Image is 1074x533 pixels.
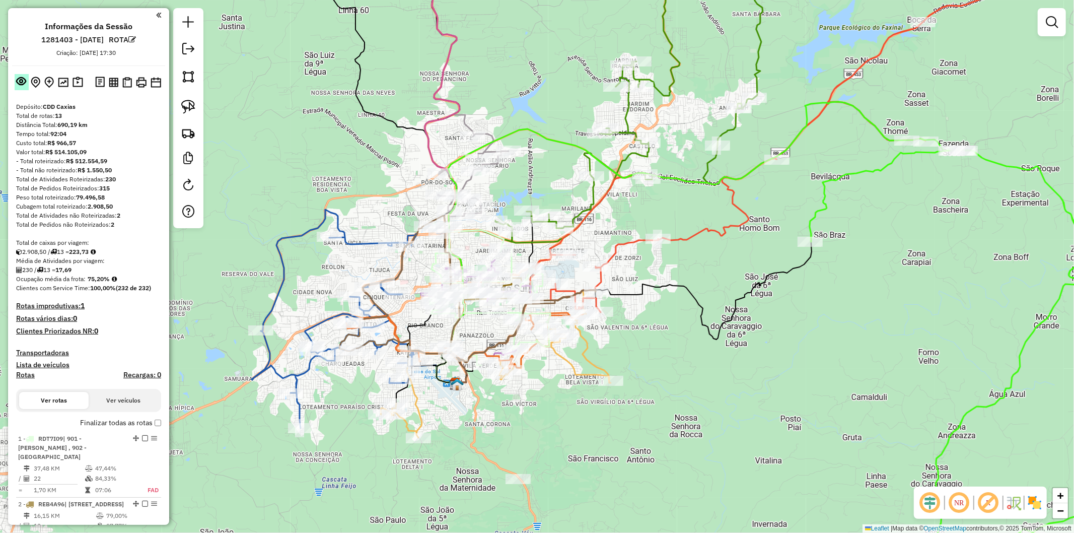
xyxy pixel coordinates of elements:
[142,501,148,507] em: Finalizar rota
[96,513,104,519] i: % de utilização do peso
[106,521,157,531] td: 97,77%
[95,485,136,495] td: 07:06
[24,523,30,529] i: Total de Atividades
[133,501,139,507] em: Alterar sequência das rotas
[70,75,85,90] button: Painel de Sugestão
[112,276,117,282] em: Média calculada utilizando a maior ocupação (%Peso ou %Cubagem) de cada rota da sessão. Rotas cro...
[89,392,158,409] button: Ver veículos
[134,75,149,90] button: Imprimir Rotas
[1027,495,1043,511] img: Exibir/Ocultar setores
[33,474,85,484] td: 22
[123,371,161,379] h4: Recargas: 0
[178,39,198,61] a: Exportar sessão
[151,501,157,507] em: Opções
[94,326,98,336] strong: 0
[863,524,1074,533] div: Map data © contributors,© 2025 TomTom, Microsoft
[107,75,120,89] button: Visualizar relatório de Roteirização
[29,75,42,90] button: Centralizar mapa no depósito ou ponto de apoio
[91,249,96,255] i: Meta Caixas/viagem: 223,23 Diferença: 0,50
[16,157,161,166] div: - Total roteirizado:
[81,301,85,310] strong: 1
[181,100,195,114] img: Selecionar atividades - laço
[106,511,157,521] td: 79,00%
[450,377,463,390] img: CDD Caxias
[16,327,161,336] h4: Clientes Priorizados NR:
[151,435,157,441] em: Opções
[80,418,161,428] label: Finalizar todas as rotas
[105,175,116,183] strong: 230
[55,112,62,119] strong: 13
[18,521,23,531] td: /
[149,75,163,90] button: Disponibilidade de veículos
[177,122,199,144] a: Criar rota
[181,70,195,84] img: Selecionar atividades - polígono
[16,102,161,111] div: Depósito:
[16,193,161,202] div: Peso total roteirizado:
[16,284,90,292] span: Clientes com Service Time:
[136,485,159,495] td: FAD
[178,12,198,35] a: Nova sessão e pesquisa
[47,139,76,147] strong: R$ 966,57
[24,476,30,482] i: Total de Atividades
[16,275,86,283] span: Ocupação média da frota:
[69,248,89,255] strong: 223,73
[16,129,161,139] div: Tempo total:
[16,166,161,175] div: - Total não roteirizado:
[506,474,531,484] div: Atividade não roteirizada - LANCHERIA DAL PICOL LTDA
[90,284,116,292] strong: 100,00%
[16,238,161,247] div: Total de caixas por viagem:
[924,525,967,532] a: OpenStreetMap
[33,521,96,531] td: 13
[95,474,136,484] td: 84,33%
[16,314,161,323] h4: Rotas vários dias:
[45,148,87,156] strong: R$ 514.105,09
[19,392,89,409] button: Ver rotas
[128,36,136,43] em: Alterar nome da sessão
[16,111,161,120] div: Total de rotas:
[66,157,107,165] strong: R$ 512.554,59
[95,463,136,474] td: 47,44%
[50,249,57,255] i: Total de rotas
[18,435,87,460] span: 1 -
[88,275,110,283] strong: 75,20%
[16,267,22,273] i: Total de Atividades
[142,435,148,441] em: Finalizar rota
[16,220,161,229] div: Total de Pedidos não Roteirizados:
[1057,504,1064,517] span: −
[16,211,161,220] div: Total de Atividades não Roteirizadas:
[93,75,107,90] button: Logs desbloquear sessão
[24,465,30,472] i: Distância Total
[57,121,88,128] strong: 690,19 km
[178,175,198,197] a: Reroteirizar Sessão
[16,202,161,211] div: Cubagem total roteirizado:
[18,485,23,495] td: =
[64,500,124,508] span: | [STREET_ADDRESS]
[116,284,151,292] strong: (232 de 232)
[55,266,71,274] strong: 17,69
[16,249,22,255] i: Cubagem total roteirizado
[16,148,161,157] div: Valor total:
[1053,503,1068,518] a: Zoom out
[1053,488,1068,503] a: Zoom in
[18,500,124,508] span: 2 -
[16,265,161,275] div: 230 / 13 =
[1042,12,1062,32] a: Exibir filtros
[16,349,161,357] h4: Transportadoras
[85,465,93,472] i: % de utilização do peso
[33,485,85,495] td: 1,70 KM
[16,302,161,310] h4: Rotas improdutivas:
[155,420,161,426] input: Finalizar todas as rotas
[18,474,23,484] td: /
[73,314,77,323] strong: 0
[38,500,64,508] span: REB4A96
[109,35,136,44] h6: ROTA
[50,130,66,138] strong: 92:04
[37,267,43,273] i: Total de rotas
[38,435,63,442] span: RDT7I09
[43,103,76,110] strong: CDD Caxias
[78,166,112,174] strong: R$ 1.550,50
[85,487,90,493] i: Tempo total em rota
[117,212,120,219] strong: 2
[181,126,195,140] img: Criar rota
[15,74,29,90] button: Exibir sessão original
